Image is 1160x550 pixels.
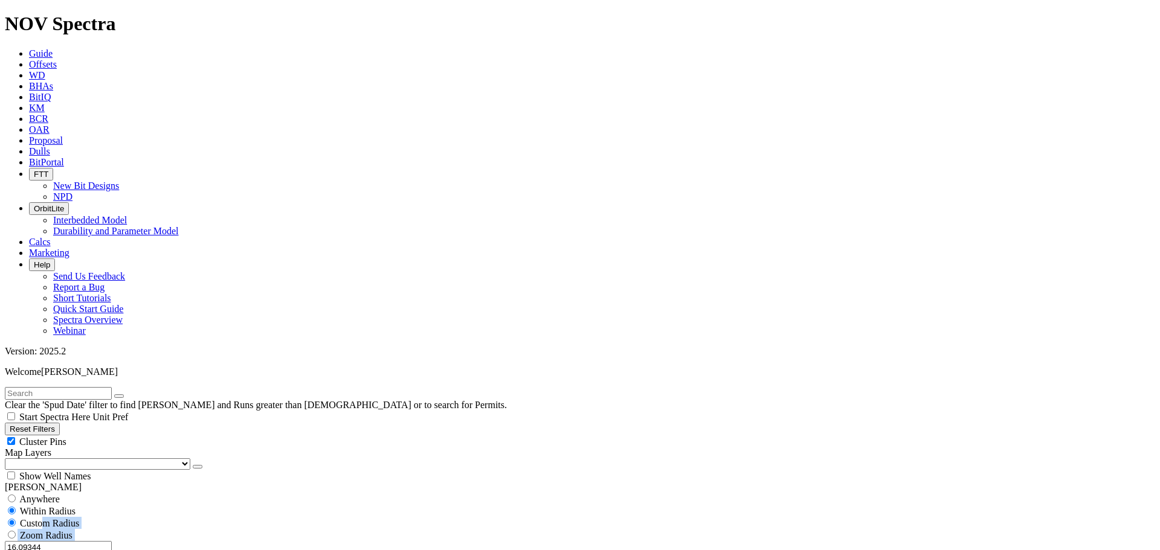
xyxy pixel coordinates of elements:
span: Within Radius [20,506,76,516]
a: Webinar [53,325,86,336]
a: OAR [29,124,50,135]
a: Offsets [29,59,57,69]
a: Durability and Parameter Model [53,226,179,236]
span: Cluster Pins [19,436,66,447]
span: Unit Pref [92,412,128,422]
a: Calcs [29,237,51,247]
a: BitIQ [29,92,51,102]
button: OrbitLite [29,202,69,215]
p: Welcome [5,366,1155,377]
button: FTT [29,168,53,181]
a: New Bit Designs [53,181,119,191]
a: Report a Bug [53,282,105,292]
a: Dulls [29,146,50,156]
a: Spectra Overview [53,315,123,325]
input: Search [5,387,112,400]
a: Marketing [29,248,69,258]
span: Zoom Radius [20,530,72,540]
span: Clear the 'Spud Date' filter to find [PERSON_NAME] and Runs greater than [DEMOGRAPHIC_DATA] or to... [5,400,507,410]
a: Quick Start Guide [53,304,123,314]
a: BHAs [29,81,53,91]
a: WD [29,70,45,80]
a: Proposal [29,135,63,145]
a: KM [29,103,45,113]
a: NPD [53,191,72,202]
span: OrbitLite [34,204,64,213]
button: Reset Filters [5,423,60,435]
div: Version: 2025.2 [5,346,1155,357]
span: [PERSON_NAME] [41,366,118,377]
span: Help [34,260,50,269]
span: Start Spectra Here [19,412,90,422]
a: BitPortal [29,157,64,167]
span: Custom Radius [20,518,79,528]
a: Guide [29,48,53,59]
a: Send Us Feedback [53,271,125,281]
h1: NOV Spectra [5,13,1155,35]
div: [PERSON_NAME] [5,482,1155,493]
input: Start Spectra Here [7,412,15,420]
span: Map Layers [5,447,51,458]
span: Anywhere [19,494,60,504]
a: Short Tutorials [53,293,111,303]
button: Help [29,258,55,271]
a: Interbedded Model [53,215,127,225]
a: BCR [29,114,48,124]
span: Show Well Names [19,471,91,481]
span: FTT [34,170,48,179]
